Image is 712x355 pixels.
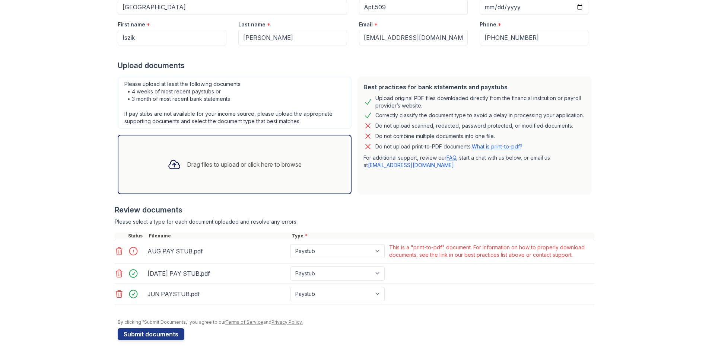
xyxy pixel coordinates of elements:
[187,160,302,169] div: Drag files to upload or click here to browse
[147,245,287,257] div: AUG PAY STUB.pdf
[363,83,585,92] div: Best practices for bank statements and paystubs
[118,21,145,28] label: First name
[389,244,593,259] div: This is a "print-to-pdf" document. For information on how to properly download documents, see the...
[115,205,594,215] div: Review documents
[147,233,290,239] div: Filename
[118,319,594,325] div: By clicking "Submit Documents," you agree to our and
[446,154,456,161] a: FAQ
[115,218,594,226] div: Please select a type for each document uploaded and resolve any errors.
[375,132,495,141] div: Do not combine multiple documents into one file.
[375,121,573,130] div: Do not upload scanned, redacted, password protected, or modified documents.
[238,21,266,28] label: Last name
[225,319,263,325] a: Terms of Service
[147,288,287,300] div: JUN PAYSTUB.pdf
[368,162,454,168] a: [EMAIL_ADDRESS][DOMAIN_NAME]
[118,60,594,71] div: Upload documents
[271,319,303,325] a: Privacy Policy.
[290,233,594,239] div: Type
[359,21,373,28] label: Email
[118,328,184,340] button: Submit documents
[480,21,496,28] label: Phone
[363,154,585,169] p: For additional support, review our , start a chat with us below, or email us at
[375,143,522,150] p: Do not upload print-to-PDF documents.
[375,111,584,120] div: Correctly classify the document type to avoid a delay in processing your application.
[118,77,352,129] div: Please upload at least the following documents: • 4 weeks of most recent paystubs or • 3 month of...
[127,233,147,239] div: Status
[147,268,287,279] div: [DATE] PAY STUB.pdf
[375,95,585,109] div: Upload original PDF files downloaded directly from the financial institution or payroll provider’...
[472,143,522,150] a: What is print-to-pdf?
